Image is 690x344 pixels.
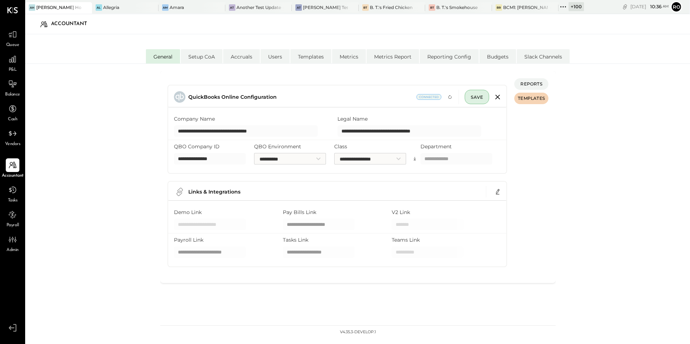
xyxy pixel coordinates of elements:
a: Balance [0,77,25,98]
a: Queue [0,28,25,48]
button: TEMPLATES [514,93,548,104]
div: v 4.35.3-develop.1 [340,329,376,335]
a: Payroll [0,208,25,229]
button: REPORTS [514,78,548,90]
li: Accruals [223,49,260,64]
button: Get classes from QBO (make sure token is "Connected") [409,153,420,164]
div: BR [496,4,502,11]
li: Budgets [479,49,516,64]
label: Payroll Link [174,236,203,243]
span: Balance [5,92,20,98]
label: Pay Bills Link [283,209,316,216]
label: QBO Environment [254,143,301,150]
span: Vendors [5,141,20,148]
div: [DATE] [630,3,669,10]
span: Queue [6,42,19,48]
div: Am [162,4,169,11]
span: Cash [8,116,17,123]
div: AT [229,4,235,11]
a: Accountant [0,158,25,179]
div: BCM1: [PERSON_NAME] Kitchen Bar Market [503,4,548,10]
div: copy link [621,3,629,10]
label: Tasks Link [283,236,308,243]
div: + 100 [569,2,584,11]
div: BT [429,4,435,11]
label: Legal Name [337,115,368,122]
span: Current Status: Connected [417,94,441,100]
span: Links & Integrations [188,189,240,195]
label: Class [334,143,347,150]
div: Al [96,4,102,11]
span: REPORTS [520,81,542,87]
li: Templates [290,49,331,64]
button: Ro [671,1,682,13]
div: B. T.'s Fried Chicken [370,4,413,10]
div: [PERSON_NAME] Test Create [303,4,348,10]
div: Another Test Updated [236,4,281,10]
a: Admin [0,233,25,254]
li: Setup CoA [181,49,222,64]
label: Company Name [174,115,215,122]
label: V2 Link [392,209,410,216]
label: Demo Link [174,209,202,216]
li: Users [261,49,290,64]
label: Department [420,143,452,150]
a: Tasks [0,183,25,204]
a: Cash [0,102,25,123]
label: Teams Link [392,236,420,243]
li: Slack Channels [517,49,570,64]
li: Metrics Report [367,49,419,64]
span: P&L [9,67,17,73]
li: General [146,49,180,64]
div: Amara [170,4,184,10]
span: TEMPLATES [518,95,545,101]
div: AT [295,4,302,11]
li: Reporting Config [420,49,479,64]
a: P&L [0,52,25,73]
label: QBO Company ID [174,143,220,150]
div: [PERSON_NAME] Hoboken [36,4,81,10]
span: Tasks [8,197,18,204]
li: Metrics [332,49,366,64]
button: SAVE [465,90,489,104]
span: SAVE [471,94,483,100]
span: QuickBooks Online Configuration [188,94,277,100]
div: B. T.'s Smokehouse [436,4,478,10]
a: Vendors [0,127,25,148]
div: AH [29,4,35,11]
span: Payroll [6,222,19,229]
span: Accountant [2,173,24,179]
div: BT [362,4,369,11]
div: Accountant [51,18,94,30]
span: Admin [6,247,19,254]
div: Allegria [103,4,119,10]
